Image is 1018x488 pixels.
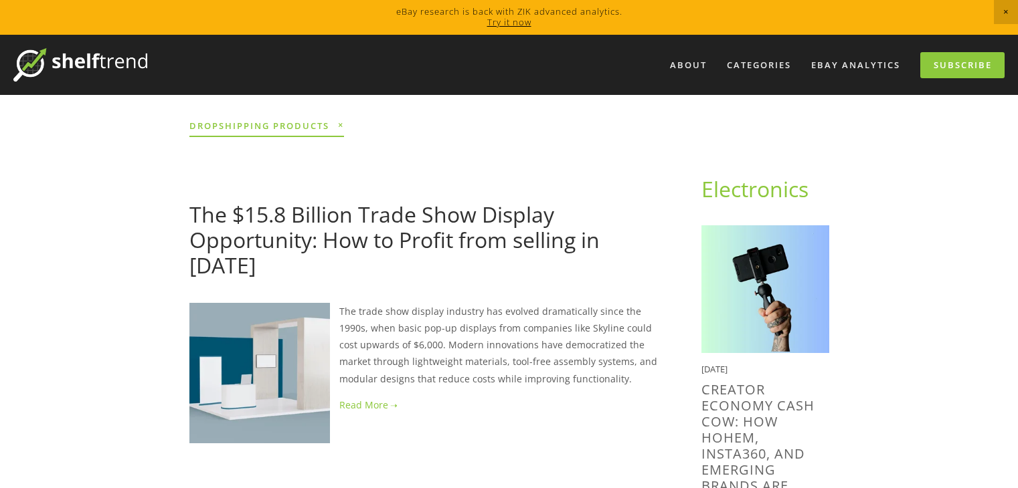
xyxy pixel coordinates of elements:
[189,303,659,387] p: The trade show display industry has evolved dramatically since the 1990s, when basic pop-up displ...
[189,200,600,280] a: The $15.8 Billion Trade Show Display Opportunity: How to Profit from selling in [DATE]
[701,363,728,375] time: [DATE]
[189,119,344,131] span: dropshipping products
[189,303,330,443] img: The $15.8 Billion Trade Show Display Opportunity: How to Profit from selling in 2025
[701,174,809,203] a: Electronics
[701,225,829,353] img: Creator Economy Cash Cow: How Hohem, Insta360, and Emerging Brands Are Reshaping the $2B Gimbal M...
[13,48,147,82] img: ShelfTrend
[189,115,344,137] a: dropshipping products
[661,54,715,76] a: About
[802,54,909,76] a: eBay Analytics
[189,178,220,191] a: [DATE]
[718,54,800,76] div: Categories
[920,52,1005,78] a: Subscribe
[487,16,531,28] a: Try it now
